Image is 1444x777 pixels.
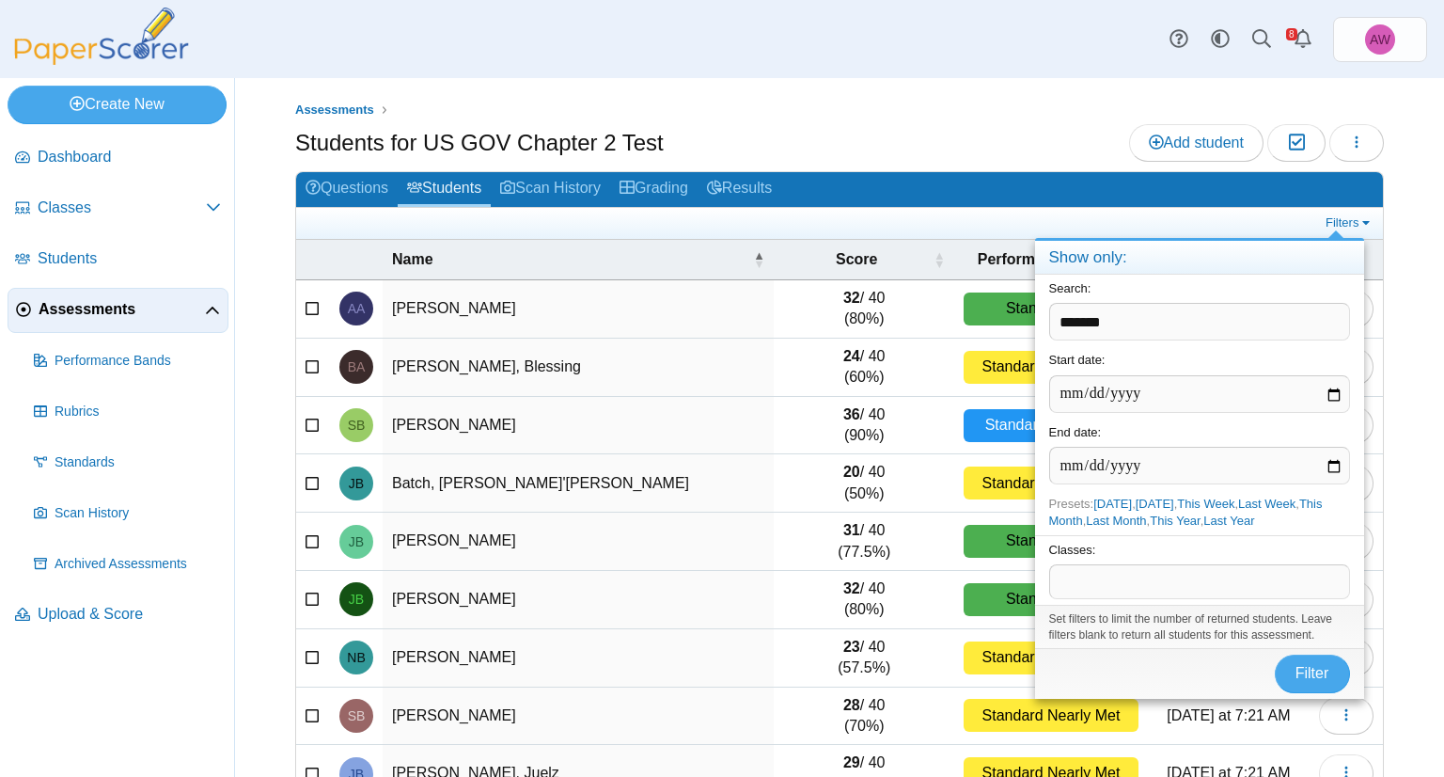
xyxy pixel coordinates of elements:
td: / 40 (80%) [774,280,954,339]
td: Batch, [PERSON_NAME]'[PERSON_NAME] [383,454,774,513]
a: Add student [1129,124,1263,162]
span: Adam Williams [1370,33,1390,46]
div: Standard Met [964,583,1138,616]
a: Create New [8,86,227,123]
a: This Year [1150,514,1201,528]
td: / 40 (80%) [774,571,954,629]
a: [DATE] [1093,497,1132,511]
a: Dashboard [8,135,228,181]
a: Classes [8,186,228,231]
a: Results [698,172,781,207]
a: Upload & Score [8,593,228,638]
h1: Students for US GOV Chapter 2 Test [295,127,664,159]
a: [DATE] [1136,497,1174,511]
span: Scan History [55,504,221,523]
span: Performance band [964,249,1123,270]
img: PaperScorer [8,8,196,65]
span: Stephon Baker-Bohanon [348,419,366,432]
span: Justin Bermudez [349,535,364,548]
a: Last Year [1203,514,1254,528]
span: Add student [1149,135,1244,151]
div: Standard Met [964,525,1138,558]
a: Students [398,172,491,207]
b: 24 [843,348,860,364]
a: Students [8,237,228,282]
td: [PERSON_NAME] [383,688,774,746]
span: Upload & Score [38,604,221,625]
a: Filters [1321,214,1378,232]
div: Standard Met [964,293,1138,325]
a: Scan History [26,491,228,536]
span: Nathaniel Bonner [347,651,365,664]
label: Search: [1049,281,1091,295]
b: 23 [843,639,860,655]
b: 32 [843,290,860,306]
span: Blessing Aganze [348,360,366,373]
span: Rubrics [55,403,221,421]
span: Classes [38,198,206,218]
a: Alerts [1282,19,1324,60]
div: Standard Nearly Met [964,699,1138,732]
div: Standard Nearly Met [964,351,1138,384]
b: 20 [843,464,860,480]
td: / 40 (57.5%) [774,629,954,688]
div: Set filters to limit the number of returned students. Leave filters blank to return all students ... [1035,605,1364,649]
td: [PERSON_NAME], Blessing [383,339,774,397]
b: 32 [843,580,860,596]
a: Assessments [290,99,379,122]
b: 36 [843,406,860,422]
td: / 40 (70%) [774,688,954,746]
b: 29 [843,754,860,770]
div: End date: [1035,419,1364,490]
div: Standard Exceeded [964,409,1138,442]
div: Start date: [1035,346,1364,418]
td: / 40 (60%) [774,339,954,397]
b: 28 [843,697,860,713]
div: Standard Nearly Met [964,467,1138,499]
a: Archived Assessments [26,542,228,587]
td: [PERSON_NAME] [383,280,774,339]
span: Assessments [39,299,205,320]
span: Name [392,249,749,270]
td: / 40 (50%) [774,454,954,513]
a: Last Week [1238,497,1295,511]
a: Standards [26,440,228,485]
button: Filter [1275,655,1350,692]
h4: Show only: [1035,241,1364,276]
time: Oct 2, 2025 at 7:21 AM [1167,707,1290,723]
span: Assessments [295,103,374,117]
span: Score [783,249,930,270]
span: Presets: , , , , , , , [1049,497,1323,528]
a: Rubrics [26,389,228,435]
div: Classes: [1035,535,1364,605]
span: Jerome Bohanon [349,593,364,606]
td: / 40 (77.5%) [774,513,954,571]
a: Assessments [8,288,228,333]
span: Filter [1295,665,1329,681]
tags: ​ [1049,564,1350,598]
a: Scan History [491,172,610,207]
span: Dashboard [38,147,221,167]
td: [PERSON_NAME] [383,629,774,688]
span: Sean Borders [348,709,366,722]
a: This Week [1177,497,1234,511]
span: Name : Activate to invert sorting [753,250,764,269]
span: Adam Williams [1365,24,1395,55]
a: Last Month [1086,514,1146,528]
td: [PERSON_NAME] [383,397,774,455]
td: [PERSON_NAME] [383,513,774,571]
span: Performance Bands [55,352,221,371]
span: Students [38,248,221,269]
span: Ashton Afzal [348,302,366,315]
b: 31 [843,522,860,538]
a: Grading [610,172,698,207]
div: Standard Nearly Met [964,642,1138,674]
span: Standards [55,453,221,472]
span: Jay'len Batch [349,477,364,490]
a: Adam Williams [1333,17,1427,62]
span: Archived Assessments [55,555,221,574]
span: Score : Activate to sort [934,250,945,269]
a: Questions [296,172,398,207]
td: [PERSON_NAME] [383,571,774,629]
td: / 40 (90%) [774,397,954,455]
